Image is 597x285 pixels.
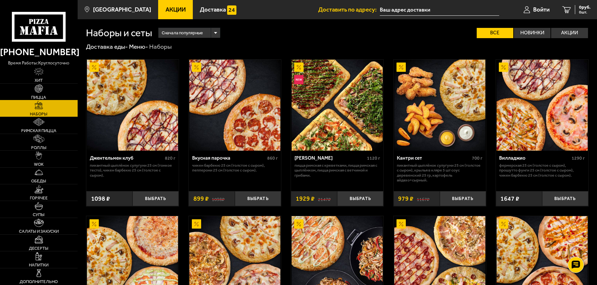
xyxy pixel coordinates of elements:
span: 0 шт. [579,10,591,14]
img: Джентельмен клуб [87,60,178,151]
input: Ваш адрес доставки [380,4,499,16]
s: 1167 ₽ [417,196,430,202]
a: АкционныйВкусная парочка [189,60,281,151]
img: Мама Миа [292,60,383,151]
span: Напитки [29,263,48,267]
div: [PERSON_NAME] [294,155,365,161]
span: Десерты [29,246,48,250]
img: Вилладжио [497,60,588,151]
label: Новинки [514,28,550,38]
span: WOK [34,162,44,166]
span: Войти [533,7,550,13]
span: 860 г [267,155,278,161]
p: Чикен Барбекю 25 см (толстое с сыром), Пепперони 25 см (толстое с сыром). [192,163,278,173]
div: Наборы [149,43,172,51]
span: Доставка [200,7,226,13]
label: Акции [551,28,588,38]
span: 899 ₽ [193,196,209,202]
span: 979 ₽ [398,196,414,202]
span: Обеды [31,179,46,183]
s: 1098 ₽ [212,196,225,202]
div: Джентельмен клуб [90,155,163,161]
img: Акционный [294,63,303,72]
div: Кантри сет [397,155,470,161]
img: Новинка [294,75,303,84]
span: 700 г [472,155,482,161]
a: АкционныйКантри сет [394,60,486,151]
span: Горячее [30,196,48,200]
img: Кантри сет [394,60,485,151]
img: Акционный [90,219,99,229]
button: Выбрать [132,191,179,206]
span: Супы [33,213,45,217]
img: Акционный [294,219,303,229]
span: Роллы [31,146,47,150]
span: 1929 ₽ [296,196,315,202]
span: Салаты и закуски [19,229,59,233]
img: Вкусная парочка [189,60,280,151]
img: Акционный [192,219,201,229]
span: 1647 ₽ [500,196,519,202]
span: Акции [166,7,186,13]
p: Пикантный цыплёнок сулугуни 25 см (толстое с сыром), крылья в кляре 5 шт соус деревенский 25 гр, ... [397,163,482,183]
span: 820 г [165,155,175,161]
span: 1290 г [572,155,585,161]
img: Акционный [499,219,508,229]
img: Акционный [397,219,406,229]
span: Пицца [31,95,46,99]
span: Хит [35,78,43,82]
a: АкционныйДжентельмен клуб [86,60,179,151]
span: Дополнительно [20,280,58,284]
p: Пицца Римская с креветками, Пицца Римская с цыплёнком, Пицца Римская с ветчиной и грибами. [294,163,380,178]
img: Акционный [192,63,201,72]
a: АкционныйВилладжио [496,60,588,151]
button: Выбрать [235,191,281,206]
div: Вилладжио [499,155,570,161]
img: Акционный [397,63,406,72]
span: [GEOGRAPHIC_DATA] [93,7,151,13]
s: 2147 ₽ [318,196,331,202]
span: Римская пицца [21,129,56,133]
img: 15daf4d41897b9f0e9f617042186c801.svg [227,5,236,15]
button: Выбрать [337,191,383,206]
span: 0 руб. [579,5,591,10]
p: Фермерская 25 см (толстое с сыром), Прошутто Фунги 25 см (толстое с сыром), Чикен Барбекю 25 см (... [499,163,585,178]
a: Доставка еды- [86,43,128,50]
a: АкционныйНовинкаМама Миа [291,60,383,151]
span: 1120 г [367,155,380,161]
button: Выбрать [542,191,588,206]
button: Выбрать [440,191,486,206]
span: 1098 ₽ [91,196,110,202]
img: Акционный [499,63,508,72]
div: Вкусная парочка [192,155,266,161]
p: Пикантный цыплёнок сулугуни 25 см (тонкое тесто), Чикен Барбекю 25 см (толстое с сыром). [90,163,175,178]
span: Наборы [30,112,47,116]
h1: Наборы и сеты [86,28,152,38]
a: Меню- [129,43,148,50]
img: Акционный [90,63,99,72]
span: Сначала популярные [162,27,203,39]
span: Доставить по адресу: [318,7,380,13]
label: Все [477,28,513,38]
